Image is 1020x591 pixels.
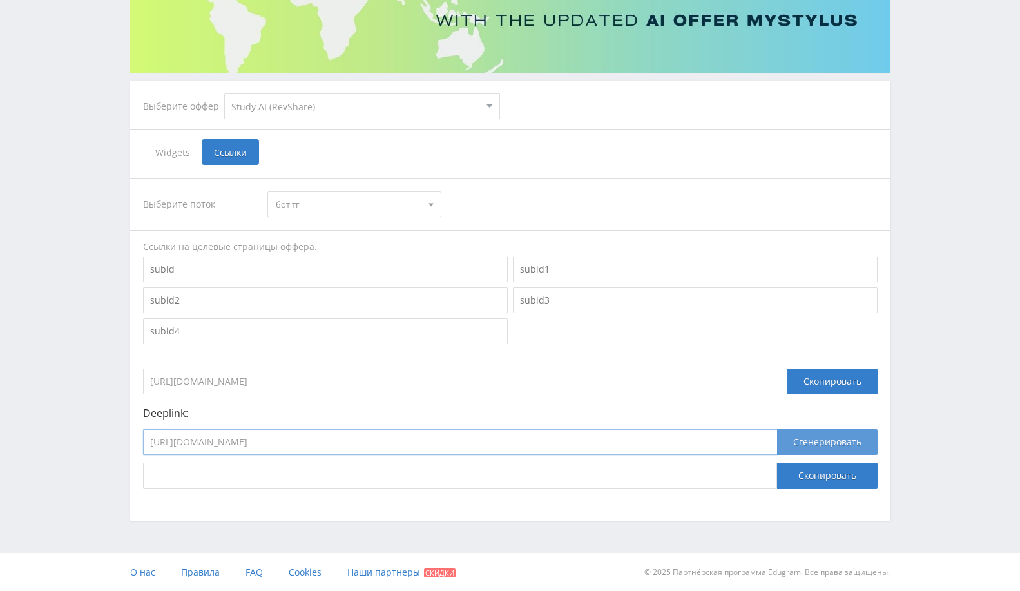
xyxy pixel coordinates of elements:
[424,568,456,577] span: Скидки
[245,566,263,578] span: FAQ
[513,287,878,313] input: subid3
[202,139,259,165] span: Ссылки
[143,101,224,111] div: Выберите оффер
[276,192,421,217] span: бот тг
[143,257,508,282] input: subid
[787,369,878,394] div: Скопировать
[143,407,878,419] p: Deeplink:
[143,287,508,313] input: subid2
[181,566,220,578] span: Правила
[143,191,255,217] div: Выберите поток
[143,139,202,165] span: Widgets
[130,566,155,578] span: О нас
[513,257,878,282] input: subid1
[143,240,878,253] div: Ссылки на целевые страницы оффера.
[347,566,420,578] span: Наши партнеры
[289,566,322,578] span: Cookies
[143,318,508,344] input: subid4
[777,429,878,455] button: Сгенерировать
[777,463,878,489] button: Скопировать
